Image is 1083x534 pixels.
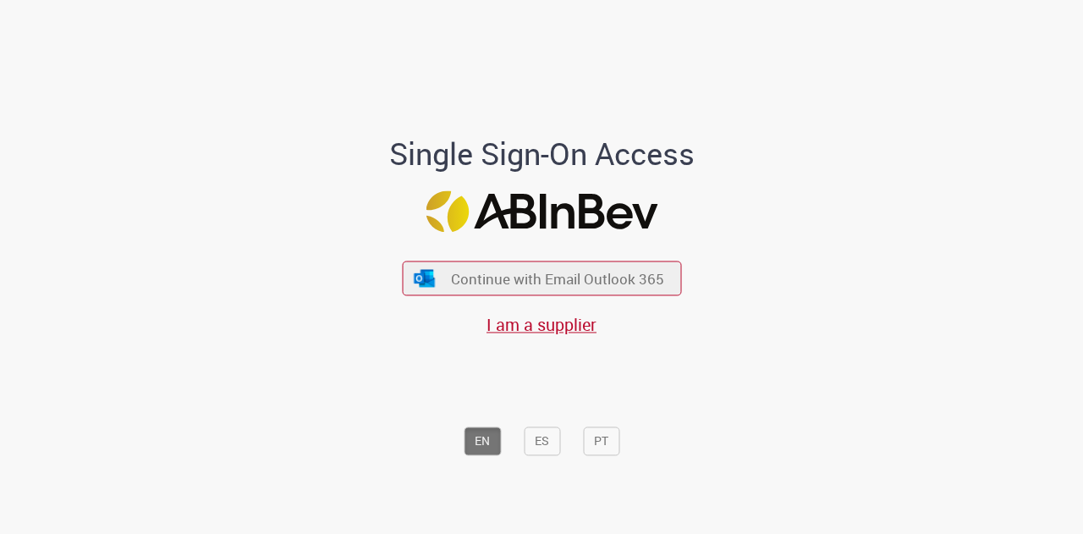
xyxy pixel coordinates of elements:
[402,261,681,295] button: ícone Azure/Microsoft 360 Continue with Email Outlook 365
[583,427,619,455] button: PT
[413,269,437,287] img: ícone Azure/Microsoft 360
[307,137,777,171] h1: Single Sign-On Access
[524,427,560,455] button: ES
[451,269,664,289] span: Continue with Email Outlook 365
[426,191,657,233] img: Logo ABInBev
[464,427,501,455] button: EN
[487,314,596,337] a: I am a supplier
